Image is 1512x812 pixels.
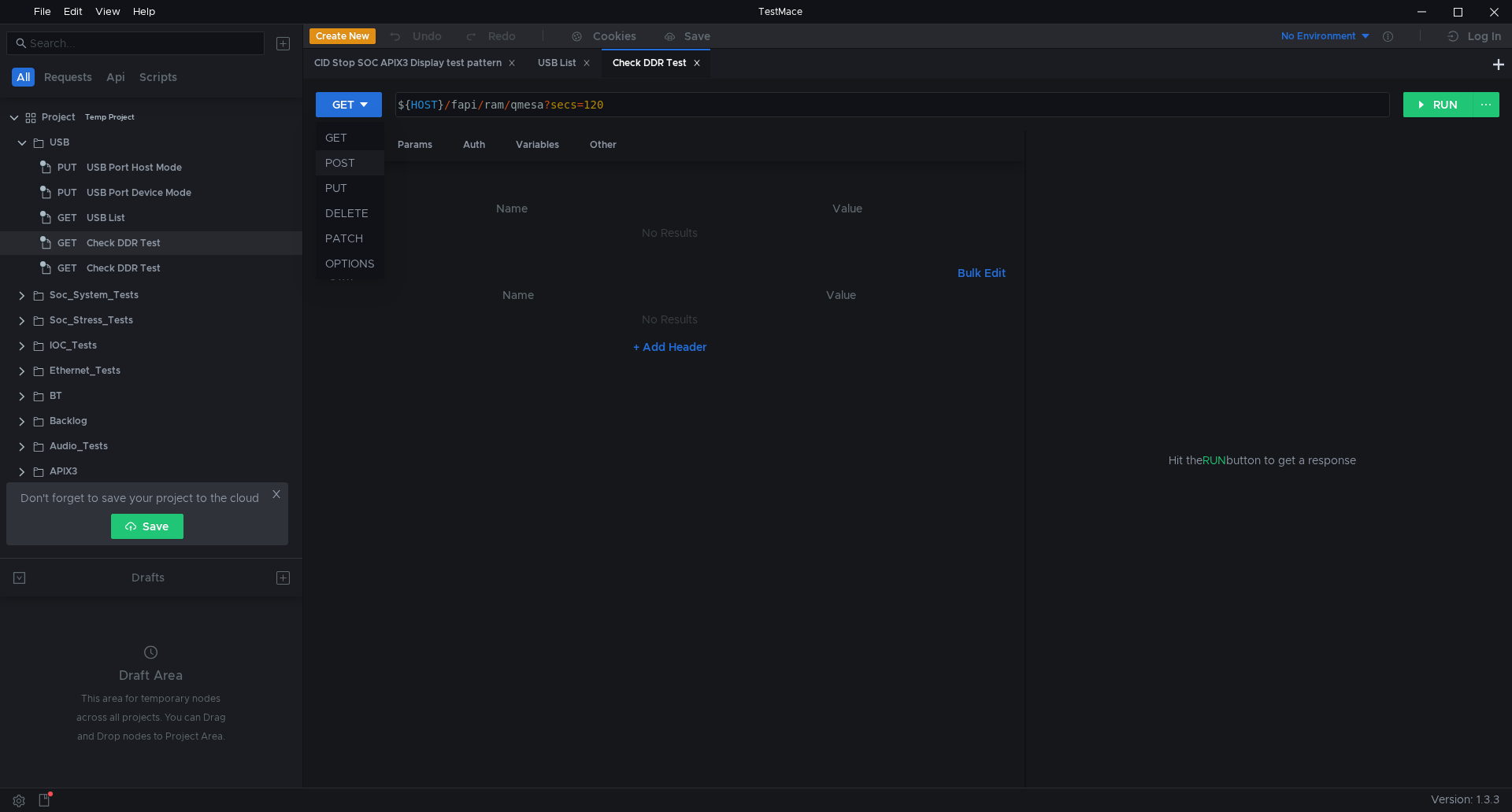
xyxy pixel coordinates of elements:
li: OPTIONS [316,251,384,276]
li: PUT [316,175,384,201]
li: PATCH [316,226,384,251]
li: GET [316,125,384,150]
li: DELETE [316,201,384,226]
li: POST [316,150,384,175]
